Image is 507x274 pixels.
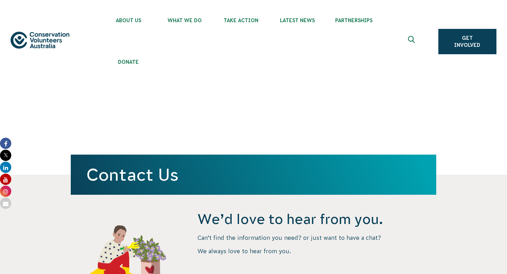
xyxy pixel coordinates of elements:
span: Take Action [213,18,269,23]
span: About Us [100,18,157,23]
p: We always love to hear from you. [198,247,436,255]
span: Partnerships [326,18,382,23]
a: Get Involved [438,29,496,54]
span: What We Do [157,18,213,23]
span: Donate [100,59,157,65]
span: Latest News [269,18,326,23]
h1: Contact Us [86,165,421,184]
span: Expand search box [408,36,417,47]
button: Expand search box Close search box [404,33,421,50]
p: Can’t find the information you need? or just want to have a chat? [198,234,436,242]
img: logo.svg [11,32,69,49]
h4: We’d love to hear from you. [198,210,436,228]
